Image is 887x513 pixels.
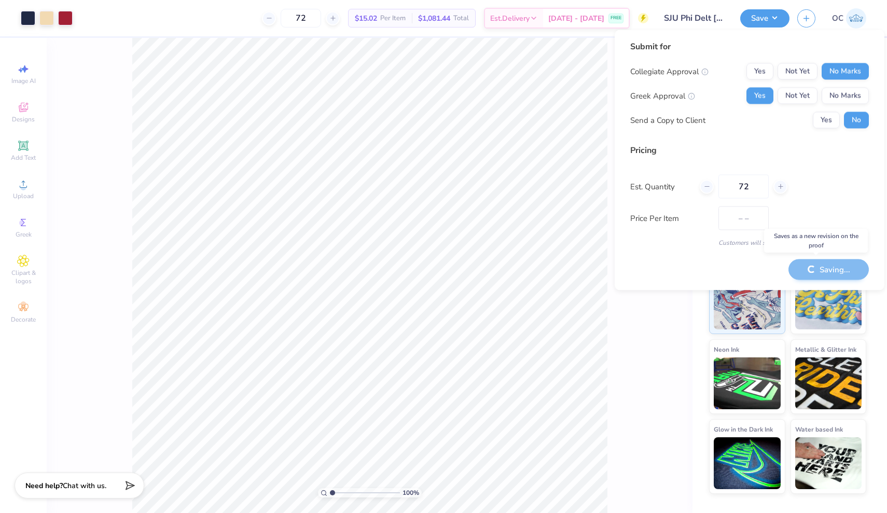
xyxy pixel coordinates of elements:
button: Yes [746,63,773,80]
label: Price Per Item [630,212,711,224]
button: Save [740,9,789,27]
img: Puff Ink [795,278,862,329]
span: $15.02 [355,13,377,24]
input: – – [718,175,769,199]
span: Est. Delivery [490,13,530,24]
button: Not Yet [778,63,817,80]
img: Glow in the Dark Ink [714,437,781,489]
button: Yes [746,88,773,104]
span: Decorate [11,315,36,324]
input: Untitled Design [656,8,732,29]
input: – – [281,9,321,27]
img: Neon Ink [714,357,781,409]
span: [DATE] - [DATE] [548,13,604,24]
img: Olivia Collins [846,8,866,29]
div: Greek Approval [630,90,695,102]
span: Greek [16,230,32,239]
button: Not Yet [778,88,817,104]
button: Yes [813,112,840,129]
strong: Need help? [25,481,63,491]
span: Total [453,13,469,24]
span: Upload [13,192,34,200]
div: Customers will see this price on HQ. [630,238,869,247]
div: Submit for [630,40,869,53]
div: Saves as a new revision on the proof [764,229,868,253]
span: FREE [611,15,621,22]
span: Image AI [11,77,36,85]
label: Est. Quantity [630,181,692,192]
span: $1,081.44 [418,13,450,24]
span: Glow in the Dark Ink [714,424,773,435]
div: Send a Copy to Client [630,114,705,126]
a: OC [832,8,866,29]
span: Water based Ink [795,424,843,435]
div: Collegiate Approval [630,65,709,77]
span: OC [832,12,843,24]
button: No Marks [822,63,869,80]
img: Standard [714,278,781,329]
span: 100 % [403,488,419,497]
span: Neon Ink [714,344,739,355]
img: Water based Ink [795,437,862,489]
span: Per Item [380,13,406,24]
span: Chat with us. [63,481,106,491]
span: Metallic & Glitter Ink [795,344,856,355]
span: Add Text [11,154,36,162]
button: No [844,112,869,129]
img: Metallic & Glitter Ink [795,357,862,409]
div: Pricing [630,144,869,157]
button: No Marks [822,88,869,104]
span: Designs [12,115,35,123]
span: Clipart & logos [5,269,41,285]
